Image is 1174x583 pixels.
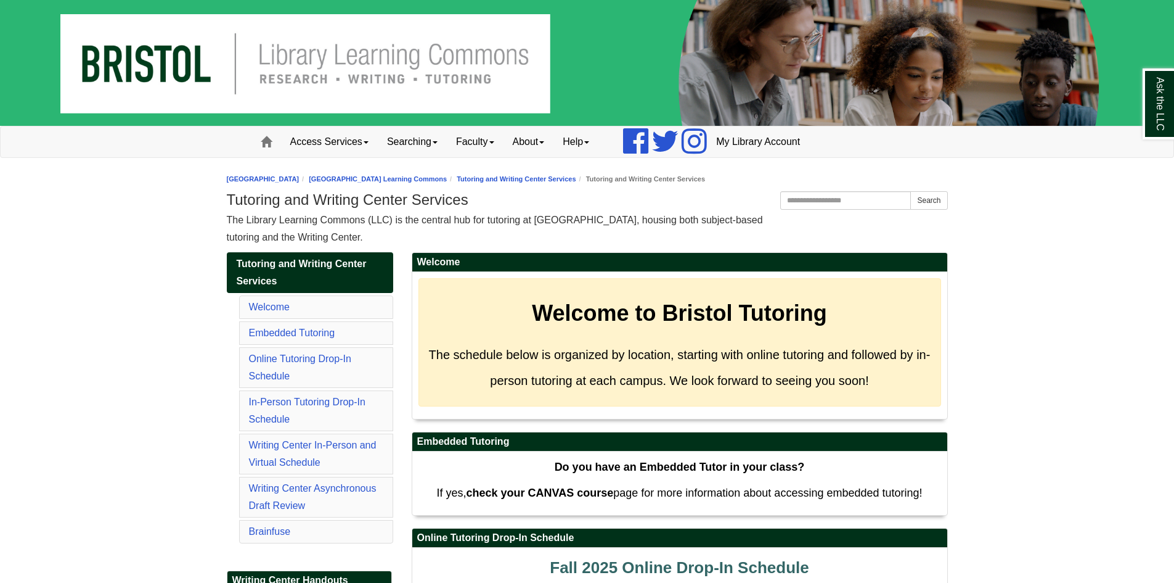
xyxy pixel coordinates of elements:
[910,191,947,210] button: Search
[436,487,922,499] span: If yes, page for more information about accessing embedded tutoring!
[378,126,447,157] a: Searching
[237,258,367,286] span: Tutoring and Writing Center Services
[555,461,805,473] strong: Do you have an Embedded Tutor in your class?
[227,191,948,209] h1: Tutoring and Writing Center Services
[249,354,351,381] a: Online Tutoring Drop-In Schedule
[576,173,705,185] li: Tutoring and Writing Center Services
[227,175,300,183] a: [GEOGRAPHIC_DATA]
[249,483,377,511] a: Writing Center Asynchronous Draft Review
[249,302,290,312] a: Welcome
[227,252,393,293] a: Tutoring and Writing Center Services
[707,126,809,157] a: My Library Account
[249,328,335,338] a: Embedded Tutoring
[457,175,576,183] a: Tutoring and Writing Center Services
[227,173,948,185] nav: breadcrumb
[532,300,827,326] strong: Welcome to Bristol Tutoring
[227,215,763,242] span: The Library Learning Commons (LLC) is the central hub for tutoring at [GEOGRAPHIC_DATA], housing ...
[281,126,378,157] a: Access Services
[466,487,613,499] strong: check your CANVAS course
[249,440,377,468] a: Writing Center In-Person and Virtual Schedule
[412,253,947,272] h2: Welcome
[503,126,554,157] a: About
[249,526,291,537] a: Brainfuse
[309,175,447,183] a: [GEOGRAPHIC_DATA] Learning Commons
[447,126,503,157] a: Faculty
[412,529,947,548] h2: Online Tutoring Drop-In Schedule
[550,558,809,577] span: Fall 2025 Online Drop-In Schedule
[429,348,931,387] span: The schedule below is organized by location, starting with online tutoring and followed by in-per...
[249,397,365,424] a: In-Person Tutoring Drop-In Schedule
[553,126,598,157] a: Help
[412,432,947,452] h2: Embedded Tutoring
